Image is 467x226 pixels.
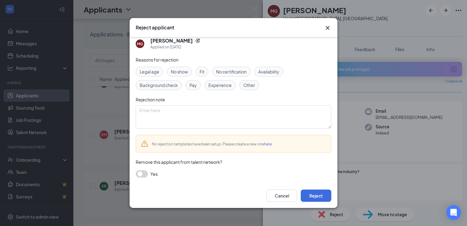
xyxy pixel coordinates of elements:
button: Close [324,24,331,32]
span: No show [171,68,188,75]
h3: Reject applicant [136,24,174,31]
span: Rejection note [136,97,165,102]
a: here [264,142,272,146]
span: Experience [208,82,232,89]
span: Other [243,82,255,89]
span: Fit [200,68,204,75]
span: Availability [258,68,279,75]
div: Open Intercom Messenger [446,205,461,220]
svg: Cross [324,24,331,32]
button: Reject [301,190,331,202]
span: Legal age [140,68,159,75]
div: Applied on [DATE] [150,44,200,50]
svg: Warning [141,140,148,147]
span: Background check [140,82,178,89]
span: No rejection templates have been setup. Please create a new one . [152,142,273,146]
span: No certification [216,68,247,75]
div: MG [137,41,143,47]
span: Pay [189,82,197,89]
button: Cancel [267,190,297,202]
span: Reasons for rejection [136,57,178,62]
span: Yes [150,170,158,178]
span: Remove this applicant from talent network? [136,159,222,165]
svg: Reapply [195,38,200,43]
h5: [PERSON_NAME] [150,37,193,44]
